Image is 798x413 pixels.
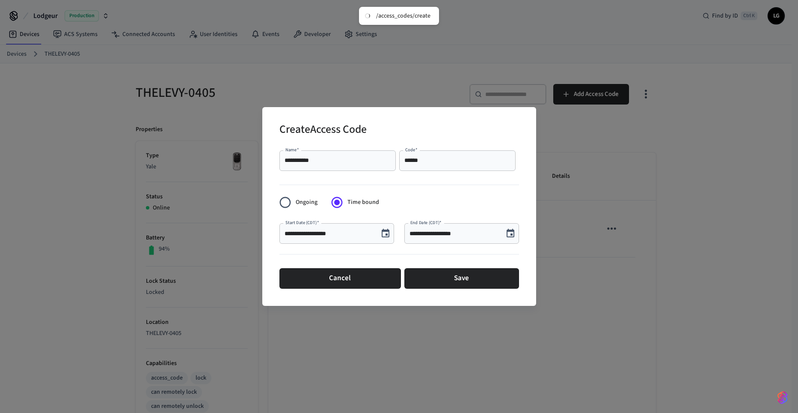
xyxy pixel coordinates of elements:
button: Cancel [279,268,401,289]
label: Code [405,147,418,153]
button: Save [404,268,519,289]
label: End Date (CDT) [410,219,442,226]
label: Name [285,147,299,153]
div: /access_codes/create [376,12,430,20]
button: Choose date, selected date is Sep 5, 2025 [377,225,394,242]
h2: Create Access Code [279,117,367,144]
button: Choose date, selected date is Sep 7, 2025 [502,225,519,242]
span: Ongoing [296,198,317,207]
img: SeamLogoGradient.69752ec5.svg [777,391,788,404]
label: Start Date (CDT) [285,219,319,226]
span: Time bound [347,198,379,207]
